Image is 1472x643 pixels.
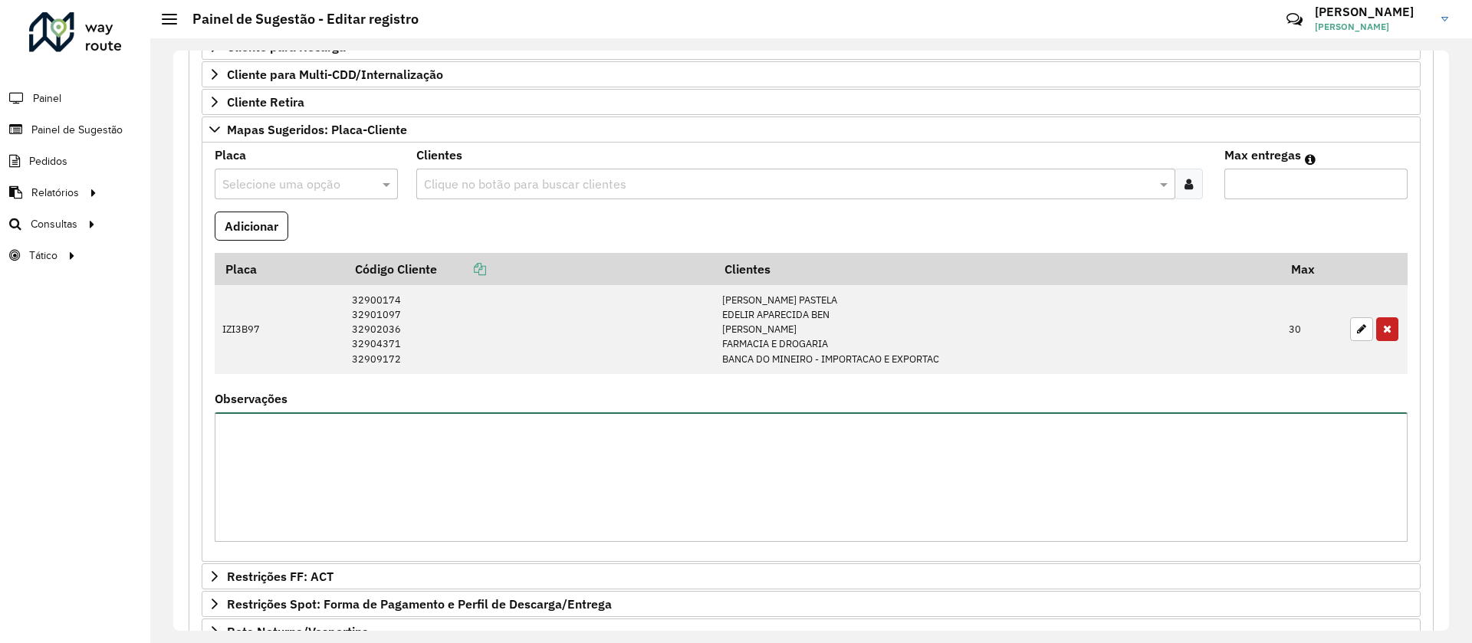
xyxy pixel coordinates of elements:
[1315,20,1430,34] span: [PERSON_NAME]
[33,90,61,107] span: Painel
[1281,285,1342,374] td: 30
[215,253,344,285] th: Placa
[29,248,58,264] span: Tático
[1305,153,1316,166] em: Máximo de clientes que serão colocados na mesma rota com os clientes informados
[714,253,1280,285] th: Clientes
[437,261,486,277] a: Copiar
[177,11,419,28] h2: Painel de Sugestão - Editar registro
[714,285,1280,374] td: [PERSON_NAME] PASTELA EDELIR APARECIDA BEN [PERSON_NAME] FARMACIA E DROGARIA BANCA DO MINEIRO - I...
[1224,146,1301,164] label: Max entregas
[215,285,344,374] td: IZI3B97
[202,89,1421,115] a: Cliente Retira
[202,61,1421,87] a: Cliente para Multi-CDD/Internalização
[227,68,443,80] span: Cliente para Multi-CDD/Internalização
[202,143,1421,562] div: Mapas Sugeridos: Placa-Cliente
[202,563,1421,589] a: Restrições FF: ACT
[227,570,333,582] span: Restrições FF: ACT
[202,591,1421,617] a: Restrições Spot: Forma de Pagamento e Perfil de Descarga/Entrega
[31,122,123,138] span: Painel de Sugestão
[344,253,714,285] th: Código Cliente
[227,96,304,108] span: Cliente Retira
[227,123,407,136] span: Mapas Sugeridos: Placa-Cliente
[215,212,288,241] button: Adicionar
[1281,253,1342,285] th: Max
[31,216,77,232] span: Consultas
[31,185,79,201] span: Relatórios
[227,41,346,53] span: Cliente para Recarga
[215,146,246,164] label: Placa
[1315,5,1430,19] h3: [PERSON_NAME]
[227,625,369,638] span: Rota Noturna/Vespertina
[227,598,612,610] span: Restrições Spot: Forma de Pagamento e Perfil de Descarga/Entrega
[1278,3,1311,36] a: Contato Rápido
[202,116,1421,143] a: Mapas Sugeridos: Placa-Cliente
[215,389,287,408] label: Observações
[344,285,714,374] td: 32900174 32901097 32902036 32904371 32909172
[29,153,67,169] span: Pedidos
[416,146,462,164] label: Clientes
